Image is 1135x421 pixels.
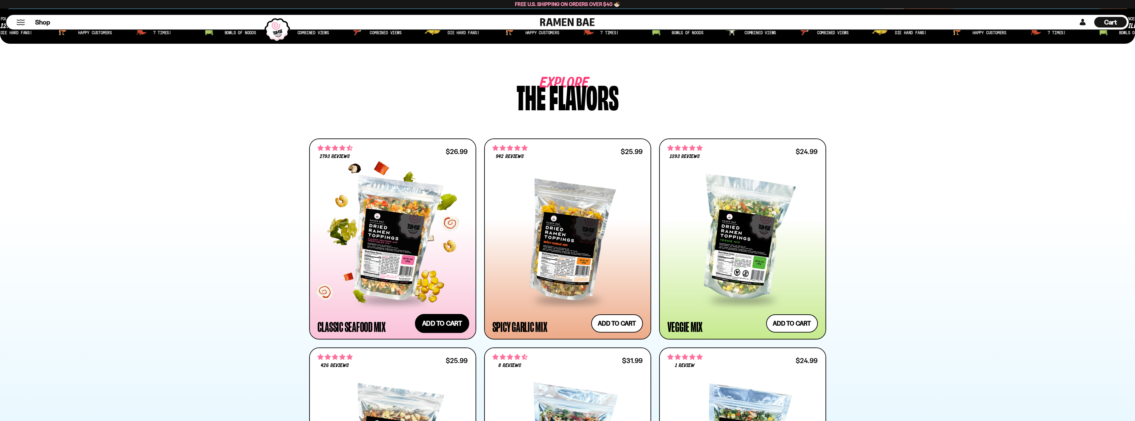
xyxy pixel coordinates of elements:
[496,154,524,159] span: 942 reviews
[675,363,694,368] span: 1 review
[591,314,643,333] button: Add to cart
[35,18,50,27] span: Shop
[659,138,826,340] a: 4.76 stars 1393 reviews $24.99 Veggie Mix Add to cart
[796,357,818,364] div: $24.99
[320,154,350,159] span: 2793 reviews
[766,314,818,333] button: Add to cart
[492,353,528,361] span: 4.62 stars
[515,1,620,7] span: Free U.S. Shipping on Orders over $40 🍜
[492,321,547,333] div: Spicy Garlic Mix
[1104,18,1117,26] span: Cart
[667,144,703,152] span: 4.76 stars
[796,148,818,155] div: $24.99
[317,321,386,333] div: Classic Seafood Mix
[415,314,469,333] button: Add to cart
[667,353,703,361] span: 5.00 stars
[540,80,569,86] span: Explore
[309,138,476,340] a: 4.68 stars 2793 reviews $26.99 Classic Seafood Mix Add to cart
[517,80,546,112] div: The
[670,154,700,159] span: 1393 reviews
[622,357,643,364] div: $31.99
[321,363,349,368] span: 426 reviews
[492,144,528,152] span: 4.75 stars
[446,148,468,155] div: $26.99
[621,148,643,155] div: $25.99
[317,144,353,152] span: 4.68 stars
[35,17,50,27] a: Shop
[549,80,619,112] div: flavors
[317,353,353,361] span: 4.76 stars
[498,363,521,368] span: 8 reviews
[667,321,703,333] div: Veggie Mix
[1094,15,1127,29] a: Cart
[484,138,651,340] a: 4.75 stars 942 reviews $25.99 Spicy Garlic Mix Add to cart
[16,20,25,25] button: Mobile Menu Trigger
[446,357,468,364] div: $25.99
